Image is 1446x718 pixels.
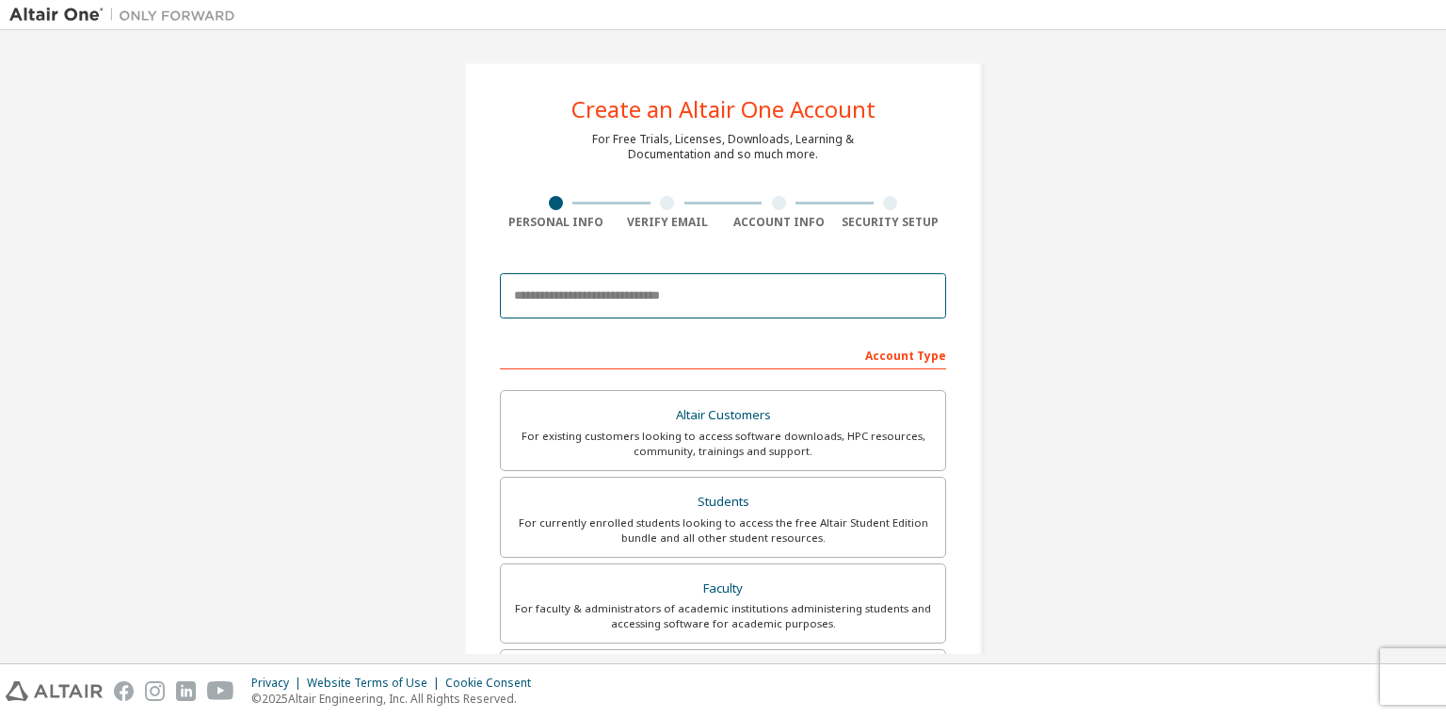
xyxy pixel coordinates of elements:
img: facebook.svg [114,681,134,701]
div: Account Type [500,339,946,369]
div: Security Setup [835,215,947,230]
img: Altair One [9,6,245,24]
div: For currently enrolled students looking to access the free Altair Student Edition bundle and all ... [512,515,934,546]
div: Website Terms of Use [307,676,445,691]
p: © 2025 Altair Engineering, Inc. All Rights Reserved. [251,691,542,707]
img: altair_logo.svg [6,681,103,701]
div: Verify Email [612,215,724,230]
div: For faculty & administrators of academic institutions administering students and accessing softwa... [512,601,934,631]
div: Cookie Consent [445,676,542,691]
div: For existing customers looking to access software downloads, HPC resources, community, trainings ... [512,429,934,459]
div: Create an Altair One Account [571,98,876,121]
img: youtube.svg [207,681,234,701]
div: Students [512,489,934,515]
div: Faculty [512,576,934,602]
div: Account Info [723,215,835,230]
div: For Free Trials, Licenses, Downloads, Learning & Documentation and so much more. [592,132,854,162]
div: Personal Info [500,215,612,230]
img: linkedin.svg [176,681,196,701]
img: instagram.svg [145,681,165,701]
div: Privacy [251,676,307,691]
div: Altair Customers [512,402,934,429]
